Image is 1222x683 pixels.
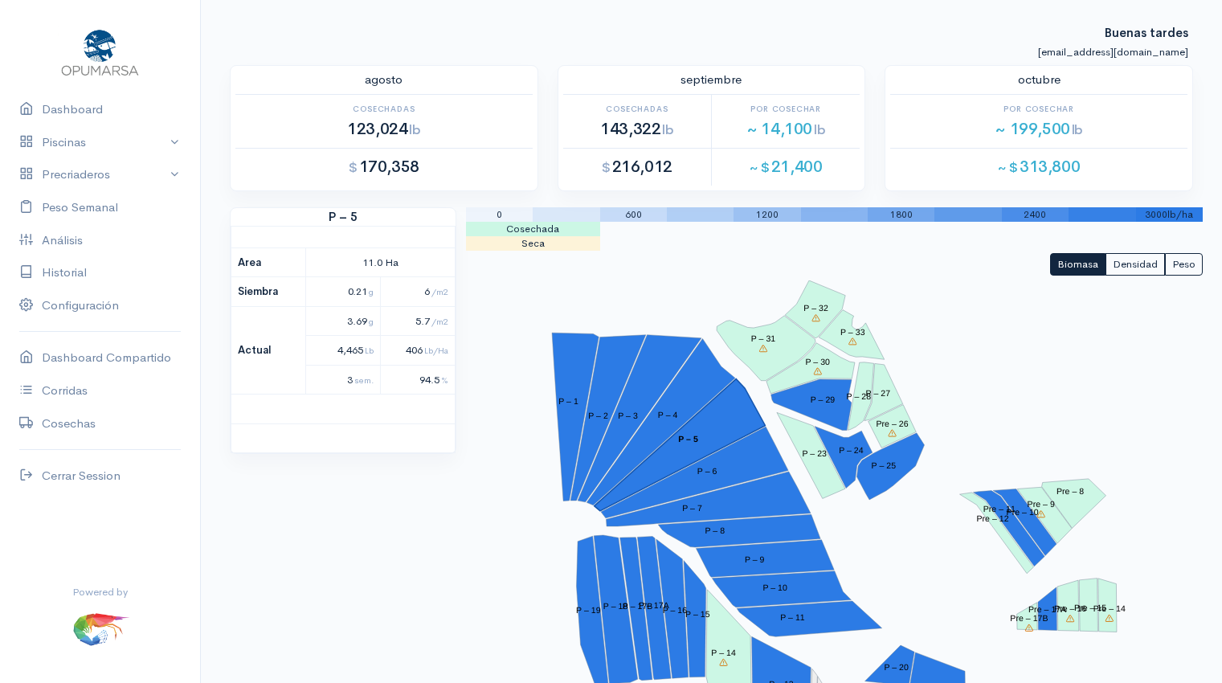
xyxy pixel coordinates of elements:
[1028,605,1066,615] tspan: Pre – 17A
[881,71,1197,89] div: octubre
[409,121,420,138] span: lb
[424,345,448,356] span: Lb/Ha
[1057,257,1098,271] span: Biomasa
[576,605,601,615] tspan: P – 19
[602,159,611,176] span: $
[662,606,687,616] tspan: P – 16
[1172,257,1195,271] span: Peso
[846,391,871,401] tspan: P – 28
[369,316,374,327] span: g
[876,419,908,428] tspan: Pre – 26
[354,374,374,386] span: sem.
[1007,508,1039,517] tspan: Pre – 10
[369,286,374,297] span: g
[1038,45,1188,59] small: [EMAIL_ADDRESS][DOMAIN_NAME]
[380,336,455,366] td: 406
[839,446,864,456] tspan: P – 24
[235,104,533,113] h6: Cosechadas
[380,365,455,395] td: 94.5
[705,526,725,536] tspan: P – 8
[811,395,836,405] tspan: P – 29
[603,602,628,611] tspan: P – 18
[305,336,380,366] td: 4,465
[780,613,805,623] tspan: P – 11
[998,157,1080,177] span: 313,800
[1113,257,1158,271] span: Densidad
[976,514,1008,524] tspan: Pre – 12
[814,121,825,138] span: lb
[803,304,828,313] tspan: P – 32
[1054,604,1086,614] tspan: Pre – 16
[1106,253,1165,276] button: Densidad
[231,247,306,277] th: Area
[226,71,542,89] div: agosto
[1074,603,1106,612] tspan: Pre – 15
[840,327,865,337] tspan: P – 33
[890,104,1187,113] h6: Por Cosechar
[558,397,578,407] tspan: P – 1
[1050,253,1106,276] button: Biomasa
[305,365,380,395] td: 3
[639,600,669,610] tspan: P – 17A
[602,157,672,177] span: 216,012
[554,71,870,89] div: septiembre
[1145,208,1167,221] span: 3000
[431,286,448,297] span: /m2
[1105,9,1188,40] strong: Buenas tardes
[431,316,448,327] span: /m2
[805,357,830,366] tspan: P – 30
[1072,121,1083,138] span: lb
[1056,487,1084,497] tspan: Pre – 8
[750,159,770,176] span: ~ $
[441,374,448,386] span: %
[697,467,717,476] tspan: P – 6
[625,208,642,221] span: 600
[380,306,455,336] td: 5.7
[365,345,374,356] span: Lb
[618,411,638,421] tspan: P – 3
[682,504,702,513] tspan: P – 7
[1093,604,1126,614] tspan: Pre – 14
[658,411,678,420] tspan: P – 4
[802,449,827,459] tspan: P – 23
[745,554,765,564] tspan: P – 9
[563,104,711,113] h6: Cosechadas
[1165,253,1203,276] button: Peso
[231,277,306,307] th: Siembra
[762,583,787,593] tspan: P – 10
[1028,500,1055,509] tspan: Pre – 9
[890,208,913,221] span: 1800
[871,460,896,470] tspan: P – 25
[58,26,142,77] img: Opumarsa
[865,388,890,398] tspan: P – 27
[983,505,1016,514] tspan: Pre – 11
[600,119,673,139] span: 143,322
[750,157,822,177] span: 21,400
[998,159,1018,176] span: ~ $
[685,610,710,620] tspan: P – 15
[231,208,456,227] strong: P – 5
[72,599,129,657] img: ...
[349,157,419,177] span: 170,358
[1167,208,1193,221] span: lb/ha
[711,648,736,658] tspan: P – 14
[305,306,380,336] td: 3.69
[305,277,380,307] td: 0.21
[746,119,825,139] span: ~ 14,100
[305,247,455,277] td: 11.0 Ha
[995,119,1083,139] span: ~ 199,500
[1024,208,1046,221] span: 2400
[884,663,909,673] tspan: P – 20
[756,208,779,221] span: 1200
[347,119,420,139] span: 123,024
[466,222,600,236] td: Cosechada
[588,411,608,420] tspan: P – 2
[380,277,455,307] td: 6
[751,334,776,344] tspan: P – 31
[623,602,653,611] tspan: P – 17B
[1010,614,1048,624] tspan: Pre – 17B
[497,208,502,221] span: 0
[678,435,698,444] tspan: P – 5
[349,159,358,176] span: $
[662,121,673,138] span: lb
